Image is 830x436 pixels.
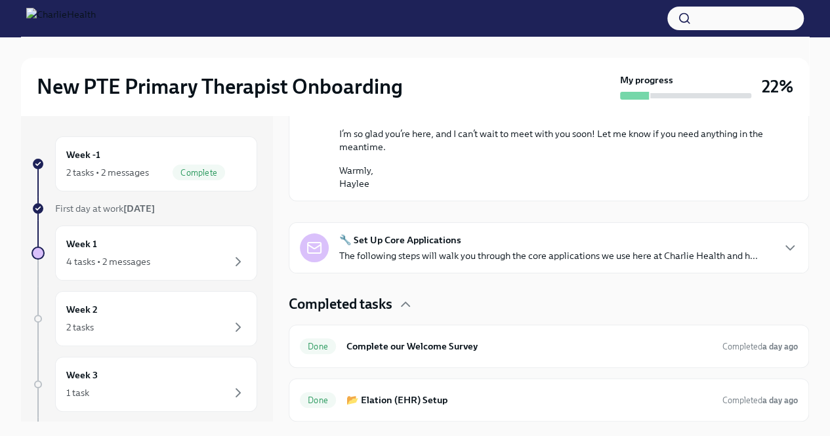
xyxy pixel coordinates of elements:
strong: My progress [620,73,673,87]
span: Complete [173,168,225,178]
p: I’m so glad you’re here, and I can’t wait to meet with you soon! Let me know if you need anything... [339,127,777,153]
a: Week -12 tasks • 2 messagesComplete [31,136,257,191]
strong: a day ago [762,395,798,405]
h6: 📂 Elation (EHR) Setup [346,393,712,407]
h6: Week 1 [66,237,97,251]
span: August 17th, 2025 13:47 [722,340,798,353]
span: Completed [722,342,798,351]
strong: [DATE] [123,203,155,214]
div: 2 tasks • 2 messages [66,166,149,179]
span: First day at work [55,203,155,214]
span: August 17th, 2025 13:43 [722,394,798,406]
img: CharlieHealth [26,8,96,29]
h6: Week -1 [66,148,100,162]
div: 1 task [66,386,89,399]
a: Week 31 task [31,357,257,412]
span: Done [300,342,336,351]
strong: a day ago [762,342,798,351]
div: Completed tasks [289,294,809,314]
a: DoneComplete our Welcome SurveyCompleteda day ago [300,336,798,357]
h6: Week 2 [66,302,98,317]
h3: 22% [762,75,793,98]
h6: Complete our Welcome Survey [346,339,712,353]
a: Done📂 Elation (EHR) SetupCompleteda day ago [300,389,798,410]
h2: New PTE Primary Therapist Onboarding [37,73,403,100]
h6: Week 3 [66,368,98,382]
div: 2 tasks [66,321,94,334]
a: Week 22 tasks [31,291,257,346]
span: Done [300,395,336,405]
span: Completed [722,395,798,405]
strong: 🔧 Set Up Core Applications [339,233,461,247]
a: First day at work[DATE] [31,202,257,215]
p: The following steps will walk you through the core applications we use here at Charlie Health and... [339,249,758,262]
div: 4 tasks • 2 messages [66,255,150,268]
a: Week 14 tasks • 2 messages [31,226,257,281]
p: Warmly, Haylee [339,164,777,190]
h4: Completed tasks [289,294,392,314]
